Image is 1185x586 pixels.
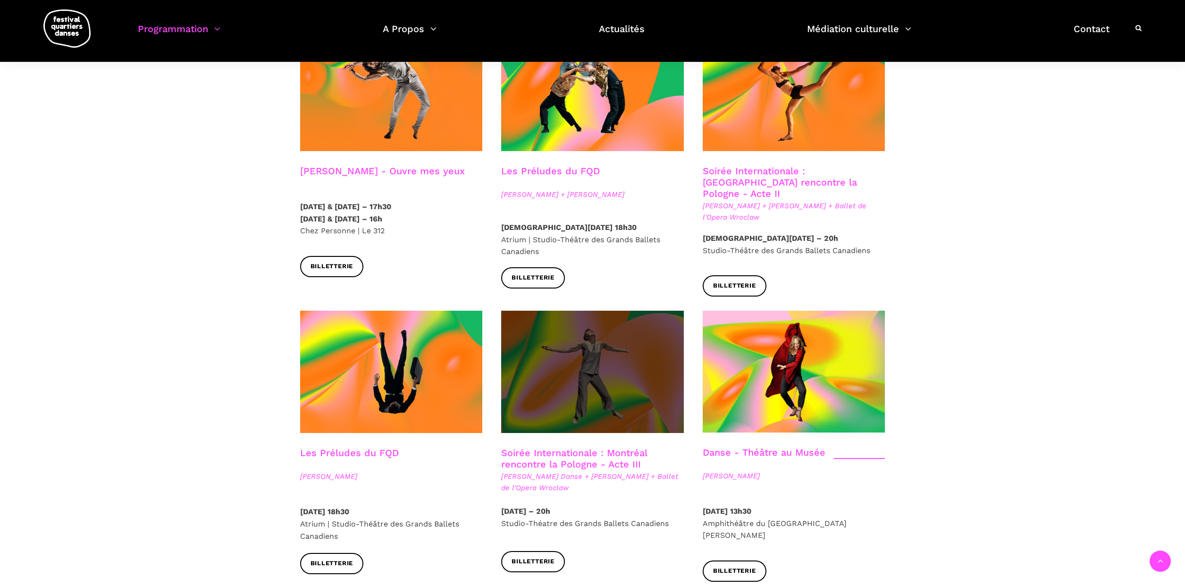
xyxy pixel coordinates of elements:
strong: [DEMOGRAPHIC_DATA][DATE] 18h30 [501,223,637,232]
p: Studio-Théatre des Grands Ballets Canadiens [501,505,684,529]
a: Billetterie [300,256,364,277]
strong: [DATE] 13h30 [703,507,751,516]
strong: [DATE] 18h30 [300,507,349,516]
span: Billetterie [713,566,756,576]
span: Billetterie [311,262,353,272]
a: Danse - Théâtre au Musée [703,447,825,458]
p: Atrium | Studio-Théâtre des Grands Ballets Canadiens [300,506,483,542]
span: Billetterie [512,273,555,283]
a: Les Préludes du FQD [300,447,399,459]
a: Les Préludes du FQD [501,165,600,177]
a: Soirée Internationale : [GEOGRAPHIC_DATA] rencontre la Pologne - Acte II [703,165,857,199]
a: Soirée Internationale : Montréal rencontre la Pologne - Acte III [501,447,647,470]
a: Billetterie [703,561,766,582]
p: Chez Personne | Le 312 [300,201,483,237]
a: Billetterie [501,267,565,289]
span: Billetterie [713,281,756,291]
a: Billetterie [300,553,364,574]
a: Actualités [599,21,645,49]
span: Billetterie [512,557,555,567]
span: Billetterie [311,559,353,569]
a: A Propos [383,21,437,49]
span: [PERSON_NAME] Danse + [PERSON_NAME] + Ballet de l'Opera Wroclaw [501,471,684,493]
span: [PERSON_NAME] [300,471,483,482]
img: logo-fqd-med [43,9,91,48]
a: [PERSON_NAME] - Ouvre mes yeux [300,165,465,177]
strong: [DATE] & [DATE] – 17h30 [DATE] & [DATE] – 16h [300,202,391,223]
span: [PERSON_NAME] + [PERSON_NAME] + Ballet de l'Opera Wroclaw [703,200,885,223]
a: Billetterie [703,275,766,297]
p: Amphithéâtre du [GEOGRAPHIC_DATA][PERSON_NAME] [703,505,885,542]
p: Studio-Théâtre des Grands Ballets Canadiens [703,232,885,256]
span: [PERSON_NAME] + [PERSON_NAME] [501,189,684,200]
a: Billetterie [501,551,565,572]
span: [PERSON_NAME] [703,470,885,482]
p: Atrium | Studio-Théâtre des Grands Ballets Canadiens [501,221,684,258]
strong: [DEMOGRAPHIC_DATA][DATE] – 20h [703,234,838,243]
a: Médiation culturelle [807,21,911,49]
strong: [DATE] – 20h [501,507,550,516]
a: Contact [1074,21,1109,49]
a: Programmation [138,21,220,49]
